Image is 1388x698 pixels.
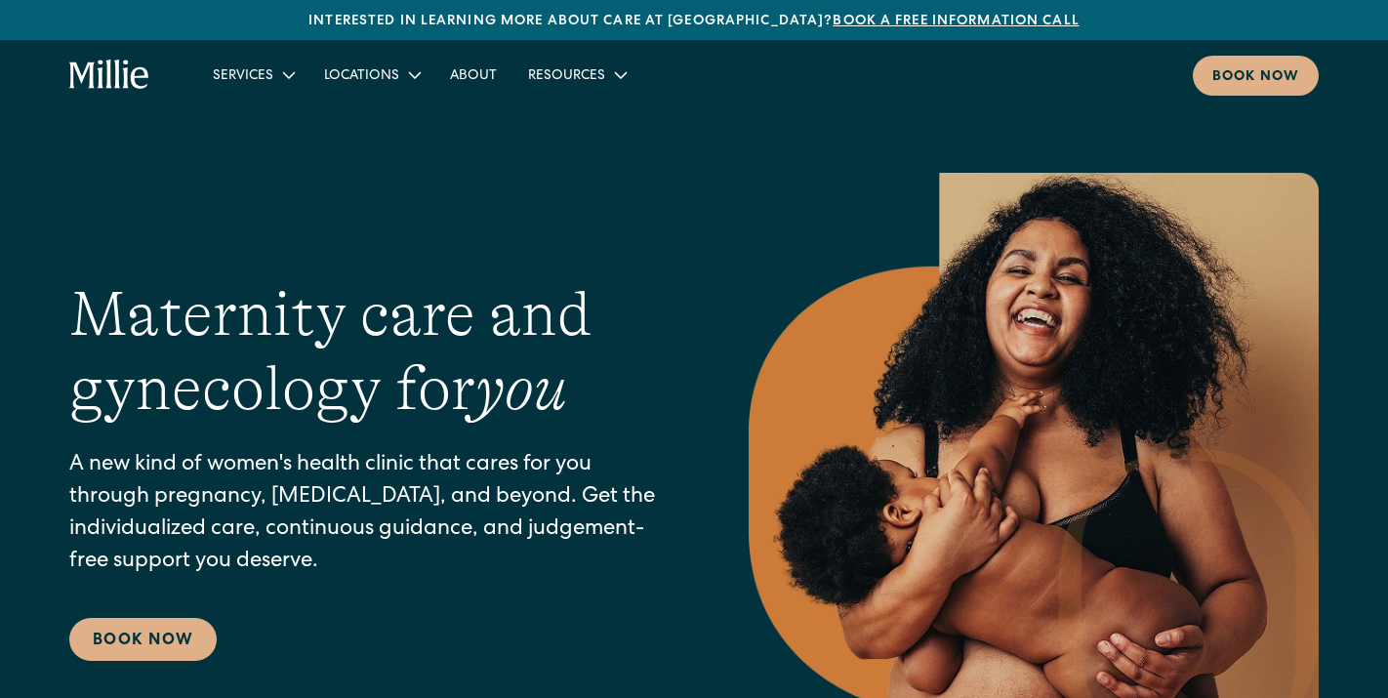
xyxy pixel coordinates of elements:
div: Resources [512,59,640,91]
div: Locations [308,59,434,91]
a: About [434,59,512,91]
em: you [475,353,567,424]
div: Resources [528,66,605,87]
p: A new kind of women's health clinic that cares for you through pregnancy, [MEDICAL_DATA], and bey... [69,450,671,579]
div: Locations [324,66,399,87]
a: home [69,60,150,91]
div: Book now [1212,67,1299,88]
a: Book Now [69,618,217,661]
a: Book now [1193,56,1319,96]
div: Services [213,66,273,87]
h1: Maternity care and gynecology for [69,277,671,428]
div: Services [197,59,308,91]
a: Book a free information call [833,15,1079,28]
